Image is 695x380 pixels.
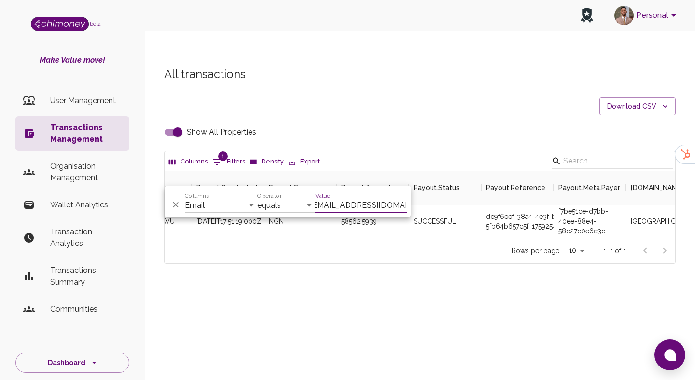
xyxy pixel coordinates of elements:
div: [DATE]T17:51:19.000Z [192,205,264,238]
div: NGN [264,205,336,238]
label: Operator [257,191,281,200]
p: Transactions Summary [50,265,122,288]
div: dc9f6eef-38a4-4e3f-bc8a-5fb64b657c5f_1759254678728 [481,205,554,238]
button: Download CSV [599,97,676,115]
div: [DOMAIN_NAME] [631,170,683,205]
img: avatar [614,6,634,25]
p: Communities [50,303,122,315]
button: Delete [168,198,183,212]
p: Rows per page: [512,246,561,256]
div: Payout.Reference [486,170,545,205]
div: Payout.Amount [336,170,409,205]
div: 10 [565,244,588,258]
div: Payout.Created_at [196,170,258,205]
label: Columns [185,191,209,200]
button: Open chat window [654,339,685,370]
div: Payout.Status [414,170,459,205]
p: 1–1 of 1 [603,246,626,256]
span: Show All Properties [187,126,256,138]
span: 1 [218,151,228,161]
div: f7be51ce-d7bb-40ee-88e4-58c27c0e6e3c [554,205,626,238]
div: Payout.Amount [341,170,391,205]
input: Search… [563,153,659,169]
img: Logo [31,17,89,31]
input: Filter value [315,198,407,213]
label: Value [315,191,330,200]
h5: All transactions [164,67,676,82]
button: Export [286,154,322,169]
div: Payout.Fullname [119,170,192,205]
button: Select columns [167,154,210,169]
p: Transaction Analytics [50,226,122,249]
div: SUCCESSFUL [409,205,481,238]
div: Payout.Reference [481,170,554,205]
div: Payout.Created_at [192,170,264,205]
div: Payout.Currency [264,170,336,205]
p: Organisation Management [50,161,122,184]
p: Wallet Analytics [50,199,122,211]
button: Dashboard [15,353,129,373]
button: Density [248,154,286,169]
div: Payout.Status [409,170,481,205]
p: User Management [50,95,122,107]
button: account of current user [611,3,683,28]
p: Transactions Management [50,122,122,145]
div: Payout.Currency [269,170,323,205]
div: Payout.Meta.Payer [558,170,620,205]
button: Show filters [210,154,248,170]
div: Payout.Meta.Payer [554,170,626,205]
div: Search [552,153,673,171]
div: 58562.5939 [336,205,409,238]
span: beta [90,21,101,27]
